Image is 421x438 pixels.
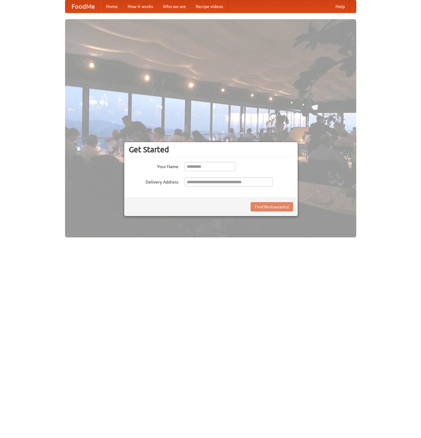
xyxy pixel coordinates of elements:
[158,0,191,13] a: Who we are
[129,162,178,170] label: Your Name
[129,145,293,154] h3: Get Started
[191,0,228,13] a: Recipe videos
[251,202,293,211] button: Find Restaurants!
[331,0,350,13] a: Help
[129,177,178,185] label: Delivery Address
[123,0,158,13] a: How it works
[101,0,123,13] a: Home
[65,0,101,13] a: FoodMe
